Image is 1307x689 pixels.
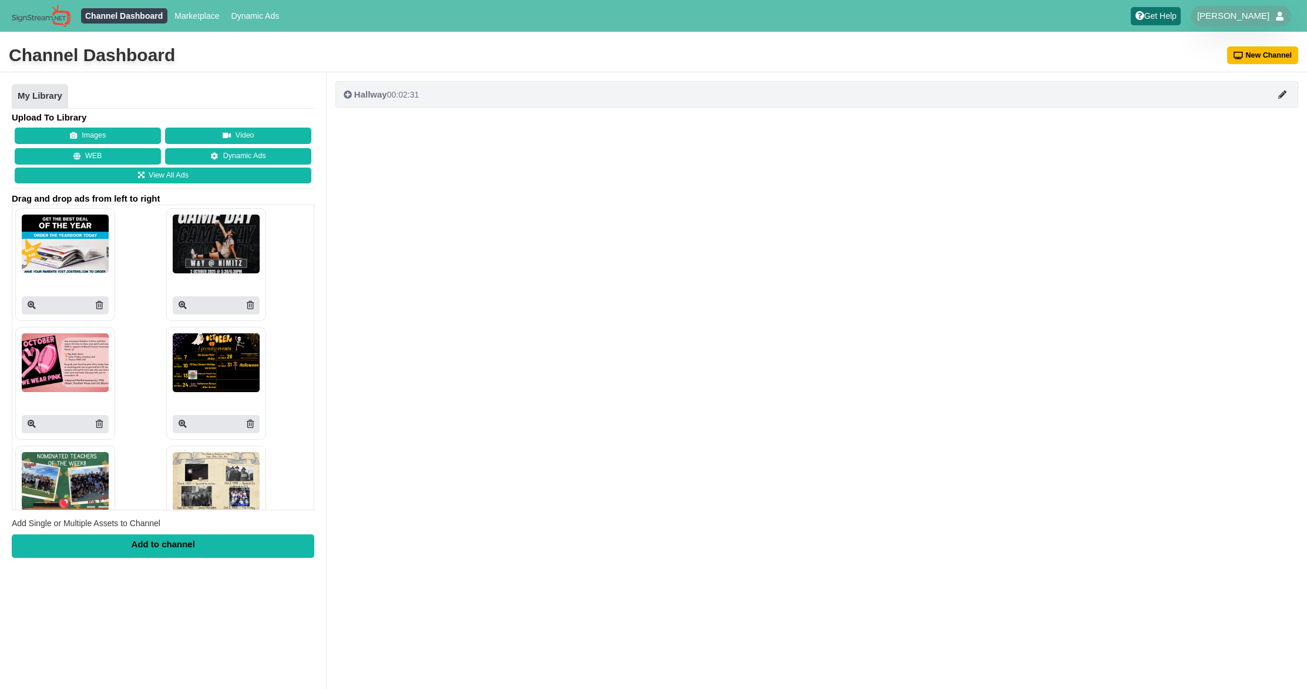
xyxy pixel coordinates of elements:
img: P250x250 image processing20250930 1793698 1lv0sox [173,333,260,392]
button: WEB [15,148,161,165]
a: Marketplace [170,8,224,24]
a: Get Help [1131,7,1181,25]
img: P250x250 image processing20250929 1793698 176ewit [173,452,260,511]
a: Channel Dashboard [81,8,167,24]
button: New Channel [1227,46,1299,64]
img: P250x250 image processing20251002 1793698 1bzp9xa [173,215,260,273]
div: Channel Dashboard [9,44,175,67]
div: Add to channel [12,534,314,558]
iframe: Chat Widget [1248,633,1307,689]
img: P250x250 image processing20250930 1793698 159lely [22,333,109,392]
a: View All Ads [15,168,311,184]
a: Dynamic Ads [165,148,311,165]
div: 00:02:31 [344,89,419,101]
h4: Upload To Library [12,112,314,123]
button: Video [165,128,311,144]
img: P250x250 image processing20251002 1793698 bdlv4x [22,215,109,273]
a: My Library [12,84,68,109]
span: Hallway [354,89,387,99]
a: Dynamic Ads [227,8,284,24]
span: Drag and drop ads from left to right [12,193,314,205]
img: P250x250 image processing20250930 1793698 1oxjdjv [22,452,109,511]
img: Sign Stream.NET [12,5,70,28]
span: [PERSON_NAME] [1197,10,1269,22]
button: Hallway00:02:31 [335,81,1298,108]
span: Add Single or Multiple Assets to Channel [12,519,160,528]
button: Images [15,128,161,144]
